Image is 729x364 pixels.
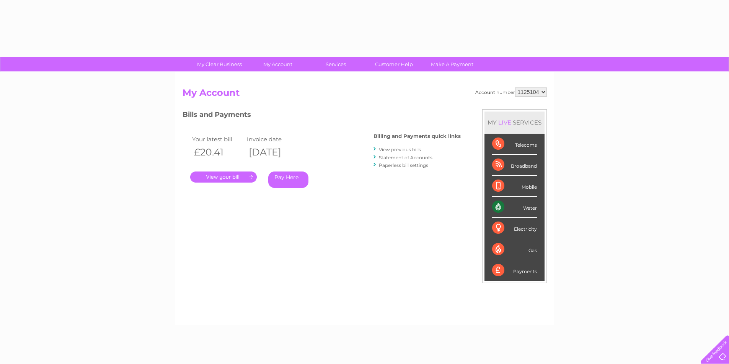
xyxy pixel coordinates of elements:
[492,260,537,281] div: Payments
[245,134,300,144] td: Invoice date
[484,112,545,133] div: MY SERVICES
[492,134,537,155] div: Telecoms
[245,144,300,160] th: [DATE]
[497,119,513,126] div: LIVE
[362,57,426,71] a: Customer Help
[183,87,547,102] h2: My Account
[188,57,251,71] a: My Clear Business
[492,239,537,260] div: Gas
[379,162,428,168] a: Paperless bill settings
[492,218,537,239] div: Electricity
[183,109,461,123] h3: Bills and Payments
[379,147,421,152] a: View previous bills
[268,171,308,188] a: Pay Here
[492,197,537,218] div: Water
[304,57,367,71] a: Services
[373,133,461,139] h4: Billing and Payments quick links
[475,87,547,97] div: Account number
[190,134,245,144] td: Your latest bill
[190,171,257,183] a: .
[492,155,537,176] div: Broadband
[246,57,309,71] a: My Account
[379,155,432,160] a: Statement of Accounts
[421,57,484,71] a: Make A Payment
[190,144,245,160] th: £20.41
[492,176,537,197] div: Mobile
